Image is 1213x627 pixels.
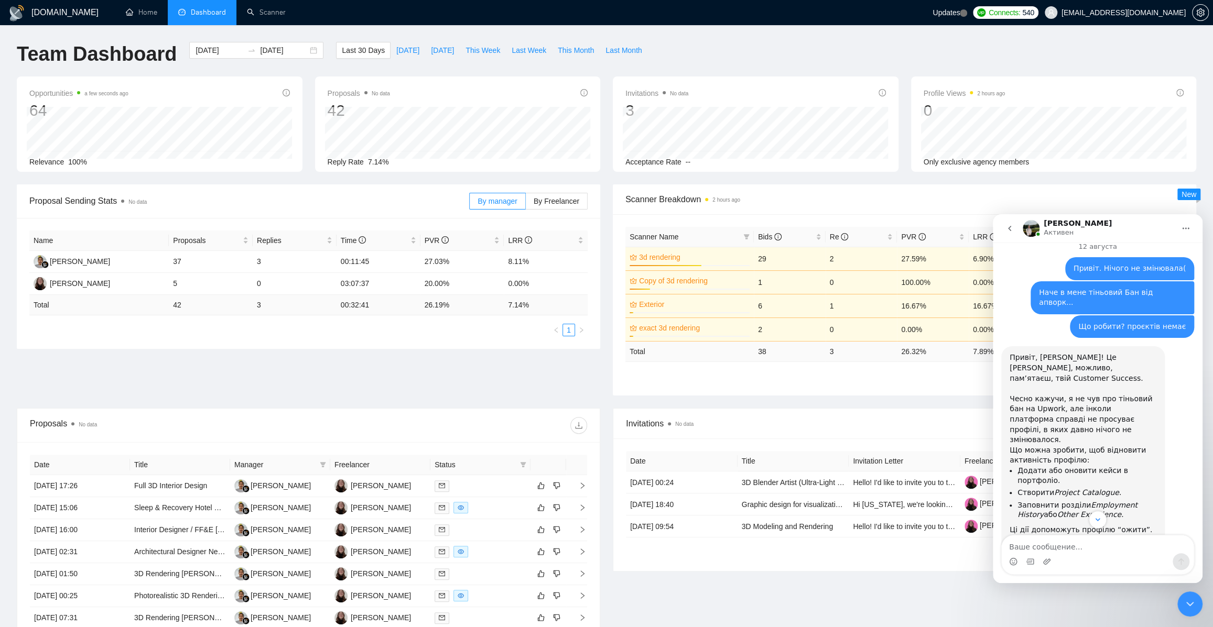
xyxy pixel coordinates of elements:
[230,455,330,475] th: Manager
[41,261,49,268] img: gigradar-bm.png
[8,101,201,133] div: alaskacgiagency@gmail.com говорит…
[465,45,500,56] span: This Week
[34,279,110,287] a: MY[PERSON_NAME]
[879,89,886,96] span: info-circle
[630,301,637,308] span: crown
[441,236,449,244] span: info-circle
[439,592,445,599] span: mail
[251,546,311,557] div: [PERSON_NAME]
[897,247,969,270] td: 27.59%
[251,612,311,623] div: [PERSON_NAME]
[535,501,547,514] button: like
[251,590,311,601] div: [PERSON_NAME]
[96,296,114,314] button: Scroll to bottom
[439,570,445,577] span: mail
[550,545,563,558] button: dislike
[134,481,207,490] a: Full 3D Interior Design
[130,475,230,497] td: Full 3D Interior Design
[742,522,833,531] a: 3D Modeling and Rendering
[924,158,1030,166] span: Only exclusive agency members
[977,91,1005,96] time: 2 hours ago
[969,341,1041,361] td: 7.89 %
[328,158,364,166] span: Reply Rate
[336,42,391,59] button: Last 30 Days
[431,45,454,56] span: [DATE]
[351,480,411,491] div: [PERSON_NAME]
[960,451,1072,471] th: Freelancer
[183,4,203,24] button: Главная
[550,324,562,336] li: Previous Page
[234,591,311,599] a: HM[PERSON_NAME]
[68,158,87,166] span: 100%
[1176,89,1184,96] span: info-circle
[328,87,390,100] span: Proposals
[639,322,748,334] a: exact 3d rendering
[969,294,1041,317] td: 16.67%
[191,8,226,17] span: Dashboard
[247,8,286,17] a: searchScanner
[520,461,526,468] span: filter
[351,502,411,513] div: [PERSON_NAME]
[578,327,584,333] span: right
[334,479,348,492] img: MY
[79,422,97,427] span: No data
[754,294,826,317] td: 6
[8,43,201,67] div: alaskacgiagency@gmail.com говорит…
[774,233,782,240] span: info-circle
[234,569,311,577] a: HM[PERSON_NAME]
[537,591,545,600] span: like
[341,236,366,245] span: Time
[30,417,309,434] div: Proposals
[537,613,545,622] span: like
[420,273,504,295] td: 20.00%
[512,45,546,56] span: Last Week
[901,233,926,241] span: PVR
[754,270,826,294] td: 1
[38,67,201,100] div: Наче в мене тіньовий Бан від апворк...
[738,451,849,471] th: Title
[534,197,579,205] span: By Freelancer
[537,547,545,556] span: like
[251,568,311,579] div: [PERSON_NAME]
[965,499,1040,508] a: [PERSON_NAME]
[169,230,253,251] th: Proposals
[969,247,1041,270] td: 6.90%
[553,525,560,534] span: dislike
[754,341,826,361] td: 38
[130,455,230,475] th: Title
[351,524,411,535] div: [PERSON_NAME]
[334,591,411,599] a: MY[PERSON_NAME]
[253,230,337,251] th: Replies
[508,236,532,245] span: LRR
[639,251,748,263] a: 3d rendering
[234,503,311,511] a: HM[PERSON_NAME]
[600,42,647,59] button: Last Month
[535,567,547,580] button: like
[334,567,348,580] img: MY
[993,214,1203,583] iframe: Intercom live chat
[563,324,575,336] a: 1
[630,277,637,284] span: crown
[420,295,504,315] td: 26.19 %
[242,617,250,624] img: gigradar-bm.png
[550,523,563,536] button: dislike
[30,6,47,23] img: Profile image for Viktor
[506,42,552,59] button: Last Week
[969,317,1041,341] td: 0.00%
[535,479,547,492] button: like
[639,275,748,287] a: Copy of 3d rendering
[334,613,411,621] a: MY[PERSON_NAME]
[234,547,311,555] a: HM[PERSON_NAME]
[562,324,575,336] li: 1
[25,287,145,305] i: Employment History
[439,504,445,511] span: mail
[180,339,197,356] button: Отправить сообщение…
[826,270,897,294] td: 0
[897,317,969,341] td: 0.00%
[525,236,532,244] span: info-circle
[320,461,326,468] span: filter
[897,341,969,361] td: 26.32 %
[625,101,688,120] div: 3
[924,101,1005,120] div: 0
[342,45,385,56] span: Last 30 Days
